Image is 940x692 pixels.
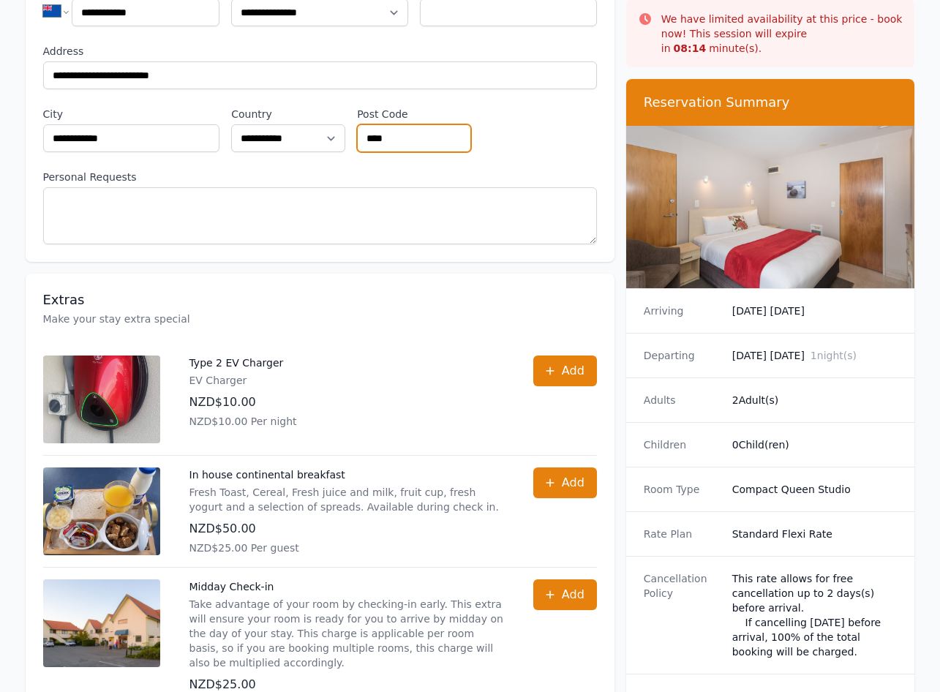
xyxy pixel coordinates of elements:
[189,373,297,388] p: EV Charger
[626,126,915,288] img: Compact Queen Studio
[43,44,597,59] label: Address
[732,393,898,407] dd: 2 Adult(s)
[43,170,597,184] label: Personal Requests
[189,414,297,429] p: NZD$10.00 Per night
[189,394,297,411] p: NZD$10.00
[533,579,597,610] button: Add
[732,348,898,363] dd: [DATE] [DATE]
[811,350,857,361] span: 1 night(s)
[732,482,898,497] dd: Compact Queen Studio
[562,586,584,603] span: Add
[189,579,504,594] p: Midday Check-in
[562,474,584,492] span: Add
[189,541,504,555] p: NZD$25.00 Per guest
[644,393,721,407] dt: Adults
[644,304,721,318] dt: Arriving
[533,356,597,386] button: Add
[674,42,707,54] strong: 08 : 14
[43,356,160,443] img: Type 2 EV Charger
[644,348,721,363] dt: Departing
[644,437,721,452] dt: Children
[732,527,898,541] dd: Standard Flexi Rate
[562,362,584,380] span: Add
[231,107,345,121] label: Country
[43,291,597,309] h3: Extras
[732,571,898,659] div: This rate allows for free cancellation up to 2 days(s) before arrival. If cancelling [DATE] befor...
[43,467,160,555] img: In house continental breakfast
[644,527,721,541] dt: Rate Plan
[43,312,597,326] p: Make your stay extra special
[189,467,504,482] p: In house continental breakfast
[43,107,220,121] label: City
[189,597,504,670] p: Take advantage of your room by checking-in early. This extra will ensure your room is ready for y...
[644,94,898,111] h3: Reservation Summary
[189,485,504,514] p: Fresh Toast, Cereal, Fresh juice and milk, fruit cup, fresh yogurt and a selection of spreads. Av...
[732,304,898,318] dd: [DATE] [DATE]
[357,107,471,121] label: Post Code
[189,356,297,370] p: Type 2 EV Charger
[533,467,597,498] button: Add
[189,520,504,538] p: NZD$50.00
[661,12,903,56] p: We have limited availability at this price - book now! This session will expire in minute(s).
[43,579,160,667] img: Midday Check-in
[644,571,721,659] dt: Cancellation Policy
[732,437,898,452] dd: 0 Child(ren)
[644,482,721,497] dt: Room Type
